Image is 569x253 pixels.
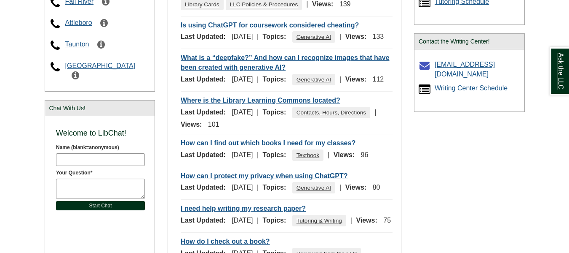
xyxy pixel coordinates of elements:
[232,184,253,191] span: [DATE]
[181,76,230,83] span: Last Updated:
[304,0,310,8] span: |
[292,109,372,116] ul: Topics:
[345,184,371,191] span: Views:
[181,171,348,181] a: How can I protect my privacy when using ChatGPT?
[255,76,261,83] span: |
[181,237,270,246] a: How do I check out a book?
[232,76,253,83] span: [DATE]
[181,109,230,116] span: Last Updated:
[255,33,261,40] span: |
[356,217,381,224] span: Views:
[337,33,343,40] span: |
[295,74,332,85] a: Generative AI
[263,184,291,191] span: Topics:
[373,33,384,40] span: 133
[181,217,230,224] span: Last Updated:
[334,151,359,158] span: Views:
[339,0,351,8] span: 139
[181,138,355,148] a: How can I find out which books I need for my classes?
[312,0,337,8] span: Views:
[435,84,508,92] a: Writing Center Schedule
[372,109,378,116] span: |
[295,107,367,118] a: Contacts, Hours, Directions
[181,151,230,158] span: Last Updated:
[255,184,261,191] span: |
[419,38,520,45] h2: Contact the Writing Center!
[65,62,136,69] a: [GEOGRAPHIC_DATA]
[263,151,291,158] span: Topics:
[295,182,332,193] a: Generative AI
[255,151,261,158] span: |
[181,20,359,30] a: Is using ChatGPT for coursework considered cheating?
[181,95,340,105] a: Where is the Library Learning Commons located?
[295,150,321,161] a: Textbook
[295,215,343,226] a: Tutoring & Writing
[373,184,380,191] span: 80
[292,76,337,83] ul: Topics:
[181,53,390,72] a: What is a “deepfake?” And how can I recognize images that have been created with generative AI?
[232,151,253,158] span: [DATE]
[295,31,332,43] a: Generative AI
[435,61,495,78] a: [EMAIL_ADDRESS][DOMAIN_NAME]
[326,151,331,158] span: |
[292,33,337,40] ul: Topics:
[292,184,337,191] ul: Topics:
[383,217,391,224] span: 75
[65,41,89,48] a: Taunton
[65,19,92,26] a: Attleboro
[208,121,219,128] span: 101
[263,109,291,116] span: Topics:
[263,76,291,83] span: Topics:
[232,217,253,224] span: [DATE]
[181,121,206,128] span: Views:
[181,204,306,213] a: I need help writing my research paper?
[255,217,261,224] span: |
[345,33,371,40] span: Views:
[232,109,253,116] span: [DATE]
[373,76,384,83] span: 112
[337,76,343,83] span: |
[361,151,369,158] span: 96
[292,151,326,158] ul: Topics:
[181,33,230,40] span: Last Updated:
[263,217,291,224] span: Topics:
[348,217,354,224] span: |
[181,184,230,191] span: Last Updated:
[255,109,261,116] span: |
[232,33,253,40] span: [DATE]
[49,105,151,112] h2: Chat With Us!
[337,184,343,191] span: |
[292,217,348,224] ul: Topics:
[345,76,371,83] span: Views:
[263,33,291,40] span: Topics:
